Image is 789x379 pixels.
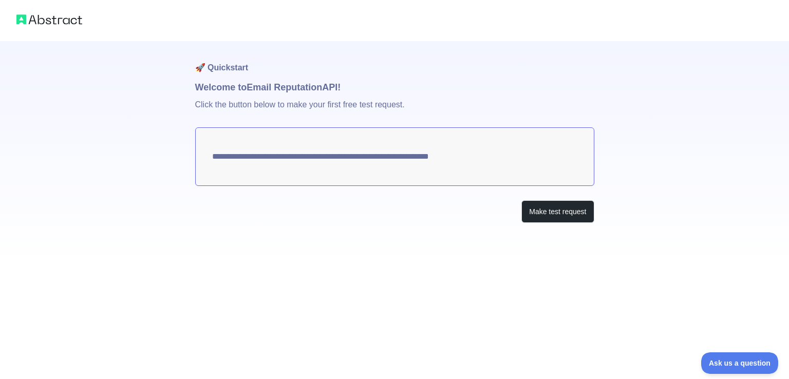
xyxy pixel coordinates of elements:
[195,94,594,127] p: Click the button below to make your first free test request.
[521,200,594,223] button: Make test request
[195,80,594,94] h1: Welcome to Email Reputation API!
[16,12,82,27] img: Abstract logo
[195,41,594,80] h1: 🚀 Quickstart
[701,352,779,374] iframe: Toggle Customer Support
